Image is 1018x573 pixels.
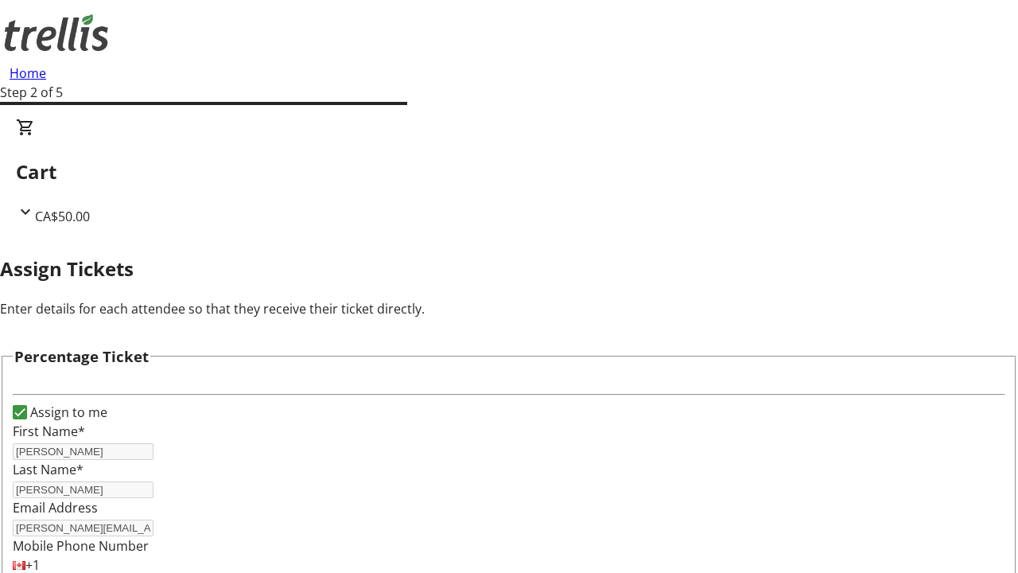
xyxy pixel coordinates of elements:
[35,208,90,225] span: CA$50.00
[14,345,149,368] h3: Percentage Ticket
[27,403,107,422] label: Assign to me
[13,537,149,555] label: Mobile Phone Number
[13,499,98,516] label: Email Address
[16,118,1002,226] div: CartCA$50.00
[13,461,84,478] label: Last Name*
[16,158,1002,186] h2: Cart
[13,423,85,440] label: First Name*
